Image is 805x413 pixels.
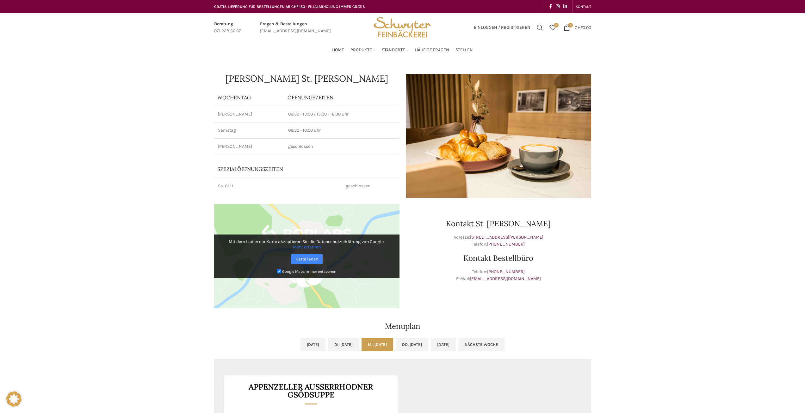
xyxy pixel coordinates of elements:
span: Häufige Fragen [415,47,449,53]
p: [PERSON_NAME] [218,143,281,150]
a: Häufige Fragen [415,44,449,56]
a: Einloggen / Registrieren [471,21,534,34]
a: Instagram social link [554,2,561,11]
p: Samstag [218,127,281,134]
p: Mit dem Laden der Karte akzeptieren Sie die Datenschutzerklärung von Google. [219,239,395,250]
img: Google Maps [214,204,399,309]
a: [PHONE_NUMBER] [487,241,525,247]
a: Site logo [371,24,433,30]
p: geschlossen [288,143,395,150]
a: Home [332,44,344,56]
h2: Menuplan [214,321,591,332]
a: Produkte [350,44,375,56]
a: [EMAIL_ADDRESS][DOMAIN_NAME] [470,276,541,281]
a: Infobox link [214,21,241,35]
a: [DATE] [431,338,456,351]
a: Mehr erfahren [293,244,321,250]
span: CHF [575,25,583,30]
div: Secondary navigation [573,0,594,13]
a: Standorte [382,44,409,56]
span: Stellen [455,47,473,53]
h1: [PERSON_NAME] St. [PERSON_NAME] [214,74,399,83]
a: 0 CHF0.00 [560,21,594,34]
a: Do, [DATE] [396,338,428,351]
p: Wochentag [217,94,282,101]
span: KONTAKT [576,4,591,9]
span: 0 [554,23,559,28]
h3: Appenzeller Ausserrhodner Gsödsuppe [232,383,390,398]
a: Di, [DATE] [328,338,359,351]
a: [DATE] [300,338,325,351]
h2: Kontakt St. [PERSON_NAME] [406,220,591,228]
a: Karte laden [291,254,323,264]
a: KONTAKT [576,0,591,13]
span: Produkte [350,47,372,53]
a: Mi, [DATE] [362,338,393,351]
a: 0 [546,21,559,34]
p: Adresse: Telefon: [406,234,591,248]
img: Bäckerei Schwyter [371,13,433,42]
div: Meine Wunschliste [546,21,559,34]
p: Sa. 01.11. [218,183,338,189]
a: [STREET_ADDRESS][PERSON_NAME] [470,235,543,240]
small: Google Maps immer entsperren [282,269,336,273]
a: Suchen [534,21,546,34]
p: [PERSON_NAME] [218,111,281,117]
a: [PHONE_NUMBER] [487,269,525,274]
span: Standorte [382,47,405,53]
span: 0 [568,23,573,28]
p: Telefon: E-Mail: [406,268,591,283]
a: Linkedin social link [561,2,569,11]
span: Home [332,47,344,53]
p: ÖFFNUNGSZEITEN [288,94,396,101]
span: Einloggen / Registrieren [474,25,530,30]
span: GRATIS LIEFERUNG FÜR BESTELLUNGEN AB CHF 150 - FILIALABHOLUNG IMMER GRATIS [214,4,365,9]
a: Facebook social link [547,2,554,11]
h2: Kontakt Bestellbüro [406,254,591,262]
input: Google Maps immer entsperren [277,269,281,273]
p: 06:30 - 10:00 Uhr [288,127,395,134]
a: Nächste Woche [458,338,505,351]
a: Stellen [455,44,473,56]
div: Main navigation [211,44,594,56]
a: Infobox link [260,21,331,35]
bdi: 0.00 [575,25,591,30]
p: 06:30 - 13:00 / 15:00 - 18:30 Uhr [288,111,395,117]
p: geschlossen [346,183,395,189]
p: Spezialöffnungszeiten [217,166,339,172]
